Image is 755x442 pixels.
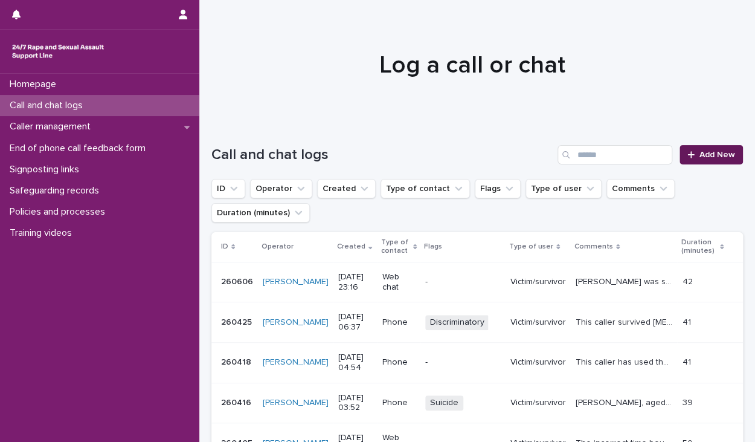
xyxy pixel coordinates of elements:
[211,51,733,80] h1: Log a call or chat
[211,383,743,423] tr: 260416260416 [PERSON_NAME] [DATE] 03:52PhoneSuicideVictim/survivor[PERSON_NAME], aged [DEMOGRAPHI...
[425,277,501,287] p: -
[5,164,89,175] p: Signposting links
[211,342,743,383] tr: 260418260418 [PERSON_NAME] [DATE] 04:54Phone-Victim/survivorThis caller has used the webchat serv...
[382,357,416,368] p: Phone
[263,317,329,328] a: [PERSON_NAME]
[382,398,416,408] p: Phone
[338,272,373,293] p: [DATE] 23:16
[525,179,602,198] button: Type of user
[5,79,66,90] p: Homepage
[606,179,675,198] button: Comments
[211,302,743,343] tr: 260425260425 [PERSON_NAME] [DATE] 06:37PhoneDiscriminatoryVictim/survivorThis caller survived [ME...
[381,179,470,198] button: Type of contact
[338,312,373,333] p: [DATE] 06:37
[221,315,254,328] p: 260425
[263,277,329,287] a: [PERSON_NAME]
[382,317,416,328] p: Phone
[5,227,82,239] p: Training videos
[338,393,373,414] p: [DATE] 03:52
[574,240,613,253] p: Comments
[10,39,106,63] img: rhQMoQhaT3yELyF149Cw
[682,315,693,328] p: 41
[211,262,743,302] tr: 260606260606 [PERSON_NAME] [DATE] 23:16Web chat-Victim/survivor[PERSON_NAME] was sexually abused ...
[679,145,743,164] a: Add New
[682,395,695,408] p: 39
[576,395,675,408] p: Beth, aged 26. called to talk through her feelings following rape. We talked about flashbacks, su...
[510,398,566,408] p: Victim/survivor
[262,240,294,253] p: Operator
[475,179,521,198] button: Flags
[699,151,735,159] span: Add New
[221,395,254,408] p: 260416
[382,272,416,293] p: Web chat
[682,355,693,368] p: 41
[5,100,92,111] p: Call and chat logs
[510,277,566,287] p: Victim/survivor
[263,357,329,368] a: [PERSON_NAME]
[381,236,410,258] p: Type of contact
[5,185,109,197] p: Safeguarding records
[425,357,501,368] p: -
[221,240,228,253] p: ID
[557,145,672,164] input: Search
[425,395,463,411] span: Suicide
[211,203,310,223] button: Duration (minutes)
[317,179,376,198] button: Created
[211,146,553,164] h1: Call and chat logs
[509,240,553,253] p: Type of user
[263,398,329,408] a: [PERSON_NAME]
[510,317,566,328] p: Victim/survivor
[221,275,255,287] p: 260606
[5,206,115,218] p: Policies and processes
[211,179,245,198] button: ID
[221,355,254,368] p: 260418
[576,355,675,368] p: This caller has used the webchat service before, but has not previously called us. We spoke about...
[5,121,100,132] p: Caller management
[5,143,155,154] p: End of phone call feedback form
[424,240,442,253] p: Flags
[250,179,312,198] button: Operator
[425,315,489,330] span: Discriminatory
[681,236,716,258] p: Duration (minutes)
[338,353,373,373] p: [DATE] 04:54
[576,315,675,328] p: This caller survived sexual abuse when aged 12, is supporting his wife through sexual abuse and h...
[337,240,365,253] p: Created
[510,357,566,368] p: Victim/survivor
[576,275,675,287] p: Annabelle was sexually abused by her step-father when she was 11, and married the perpetrator (be...
[682,275,695,287] p: 42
